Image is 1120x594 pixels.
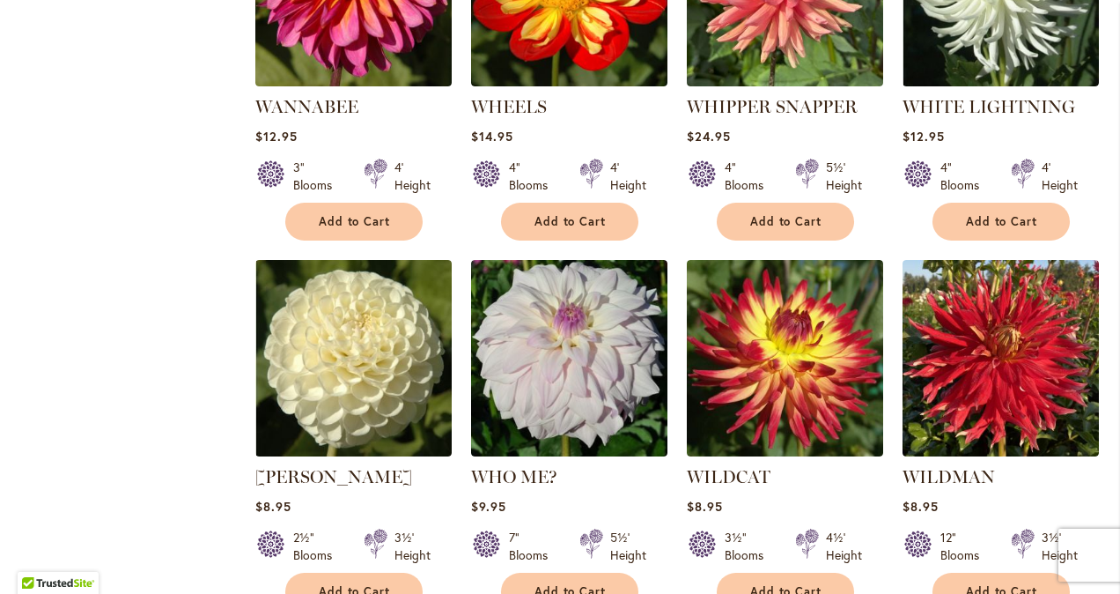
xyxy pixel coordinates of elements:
div: 4" Blooms [940,159,990,194]
div: 4½' Height [826,529,862,564]
span: $8.95 [687,498,723,515]
div: 3" Blooms [293,159,343,194]
button: Add to Cart [285,203,423,241]
a: WANNABEE [255,96,358,117]
a: [PERSON_NAME] [255,466,412,487]
div: 12" Blooms [940,529,990,564]
button: Add to Cart [932,203,1070,241]
div: 3½" Blooms [725,529,774,564]
img: Wildman [903,260,1099,457]
div: 4' Height [610,159,646,194]
span: $12.95 [903,128,945,145]
div: 5½' Height [826,159,862,194]
iframe: Launch Accessibility Center [13,531,63,581]
div: 4' Height [1042,159,1078,194]
span: $9.95 [471,498,506,515]
a: WHO ME? [471,466,557,487]
span: Add to Cart [319,214,391,229]
img: WHITE NETTIE [255,260,452,457]
span: Add to Cart [534,214,607,229]
span: $8.95 [255,498,291,515]
span: $8.95 [903,498,939,515]
img: WILDCAT [687,260,883,457]
a: WHIPPER SNAPPER [687,73,883,90]
a: WHITE NETTIE [255,443,452,460]
button: Add to Cart [501,203,638,241]
div: 4' Height [394,159,431,194]
div: 5½' Height [610,529,646,564]
div: 2½" Blooms [293,529,343,564]
a: WILDCAT [687,466,770,487]
a: WILDCAT [687,443,883,460]
a: WHEELS [471,73,667,90]
a: WILDMAN [903,466,995,487]
a: WHIPPER SNAPPER [687,96,858,117]
img: Who Me? [471,260,667,457]
span: $14.95 [471,128,513,145]
span: $24.95 [687,128,731,145]
div: 4" Blooms [725,159,774,194]
div: 3½' Height [1042,529,1078,564]
div: 3½' Height [394,529,431,564]
a: WANNABEE [255,73,452,90]
span: Add to Cart [750,214,822,229]
div: 4" Blooms [509,159,558,194]
div: 7" Blooms [509,529,558,564]
a: WHEELS [471,96,547,117]
span: $12.95 [255,128,298,145]
a: Wildman [903,443,1099,460]
button: Add to Cart [717,203,854,241]
a: WHITE LIGHTNING [903,73,1099,90]
span: Add to Cart [966,214,1038,229]
a: WHITE LIGHTNING [903,96,1075,117]
a: Who Me? [471,443,667,460]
